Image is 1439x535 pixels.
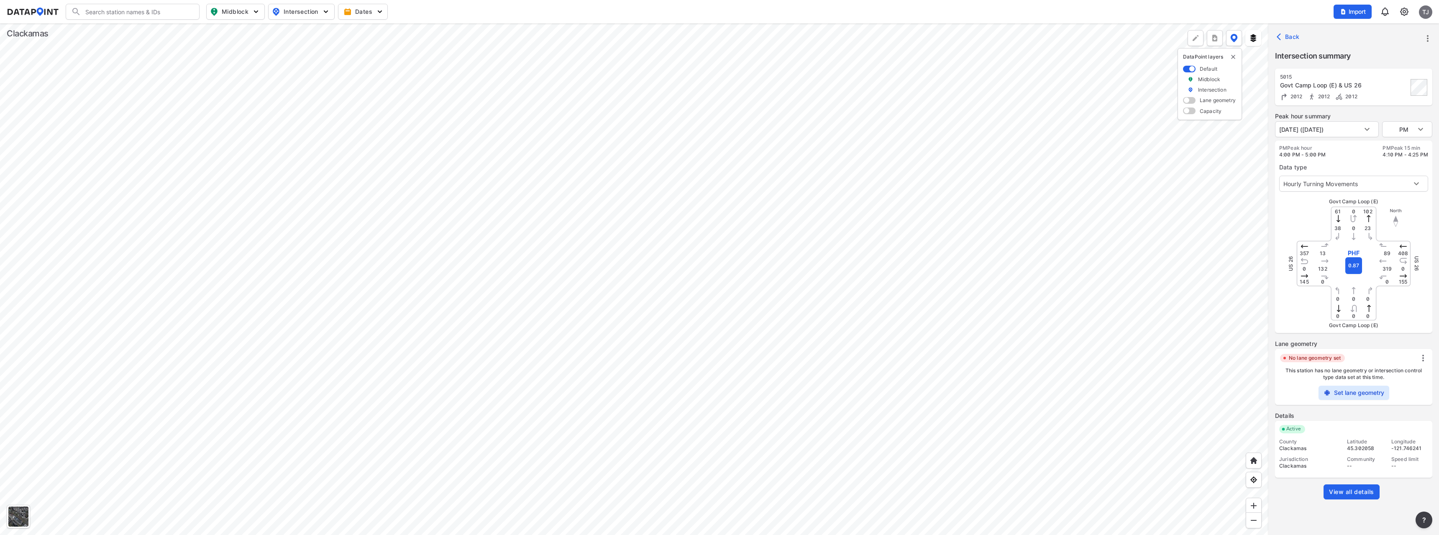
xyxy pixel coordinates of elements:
[1419,5,1432,19] div: TJ
[1280,367,1427,381] p: This station has no lane geometry or intersection control type data set at this time.
[1316,93,1330,100] span: 2012
[1188,30,1203,46] div: Polygon tool
[1275,50,1432,62] label: Intersection summary
[338,4,388,20] button: Dates
[1391,463,1428,469] div: --
[1279,445,1339,452] div: Clackamas
[1275,112,1432,120] label: Peak hour summary
[206,4,265,20] button: Midblock
[1279,438,1339,445] div: County
[1421,515,1427,525] span: ?
[1250,502,1258,510] img: ZvzfEJKXnyWIrJytrsY285QMwk63cM6Drc+sIAAAAASUVORK5CYII=
[1416,512,1432,528] button: more
[7,505,30,528] div: Toggle basemap
[210,7,259,17] span: Midblock
[1289,355,1341,361] label: No lane geometry set
[1279,176,1428,192] div: Hourly Turning Movements
[1230,34,1238,42] img: data-point-layers.37681fc9.svg
[1250,476,1258,484] img: zeq5HYn9AnE9l6UmnFLPAAAAAElFTkSuQmCC
[1391,438,1428,445] div: Longitude
[1211,34,1219,42] img: xqJnZQTG2JQi0x5lvmkeSNbbgIiQD62bqHG8IfrOzanD0FsRdYrij6fAAAAAElFTkSuQmCC
[7,8,59,16] img: dataPointLogo.9353c09d.svg
[1340,8,1347,15] img: file_add.62c1e8a2.svg
[1207,30,1223,46] button: more
[343,8,352,16] img: calendar-gold.39a51dde.svg
[1383,151,1428,158] span: 4:10 PM - 4:25 PM
[1198,86,1226,93] label: Intersection
[1188,76,1193,83] img: marker_Midblock.5ba75e30.svg
[1399,7,1409,17] img: cids17cp3yIFEOpj3V8A9qJSH103uA521RftCD4eeui4ksIb+krbm5XvIjxD52OS6NWLn9gAAAAAElFTkSuQmCC
[1391,456,1428,463] div: Speed limit
[272,7,329,17] span: Intersection
[1230,54,1237,60] img: close-external-leyer.3061a1c7.svg
[1183,54,1237,60] p: DataPoint layers
[1347,438,1384,445] div: Latitude
[1288,93,1303,100] span: 2012
[1329,488,1374,496] span: View all details
[1324,389,1331,396] img: 0bknt1LldMgvHLvDs8Qf6yBtfwN9HQAAAAAASUVORK5CYII=
[1200,65,1217,72] label: Default
[1382,121,1432,137] div: PM
[1230,54,1237,60] button: delete
[7,28,49,39] div: Clackamas
[1188,86,1193,93] img: marker_Intersection.6861001b.svg
[1250,516,1258,525] img: MAAAAAElFTkSuQmCC
[1288,256,1294,271] span: US 26
[1391,445,1428,452] div: -121.746241
[1278,33,1300,41] span: Back
[1308,92,1316,101] img: Pedestrian count
[81,5,194,18] input: Search
[376,8,384,16] img: 5YPKRKmlfpI5mqlR8AD95paCi+0kK1fRFDJSaMmawlwaeJcJwk9O2fotCW5ve9gAAAAASUVORK5CYII=
[1226,30,1242,46] button: DataPoint layers
[1279,163,1428,172] label: Data type
[1329,198,1378,205] span: Govt Camp Loop (E)
[1246,498,1262,514] div: Zoom in
[1198,76,1220,83] label: Midblock
[1275,121,1379,137] div: [DATE] ([DATE])
[1200,97,1236,104] label: Lane geometry
[1280,92,1288,101] img: Turning count
[1380,7,1390,17] img: 8A77J+mXikMhHQAAAAASUVORK5CYII=
[1419,354,1427,362] img: vertical_dots.6d2e40ca.svg
[1200,108,1221,115] label: Capacity
[1334,8,1375,15] a: Import
[1421,31,1435,46] button: more
[1279,456,1339,463] div: Jurisdiction
[1246,453,1262,468] div: Home
[1335,92,1343,101] img: Bicycle count
[1246,512,1262,528] div: Zoom out
[345,8,382,16] span: Dates
[1280,74,1408,80] div: 5015
[1275,30,1303,44] button: Back
[1334,389,1384,397] label: Set lane geometry
[1413,256,1420,271] span: US 26
[1383,145,1428,151] label: PM Peak 15 min
[1279,145,1326,151] label: PM Peak hour
[1343,93,1357,100] span: 2012
[1245,30,1261,46] button: External layers
[1279,463,1339,469] div: Clackamas
[322,8,330,16] img: 5YPKRKmlfpI5mqlR8AD95paCi+0kK1fRFDJSaMmawlwaeJcJwk9O2fotCW5ve9gAAAAASUVORK5CYII=
[1283,425,1305,433] span: Active
[1319,386,1389,400] button: Set lane geometry
[271,7,281,17] img: map_pin_int.54838e6b.svg
[1339,8,1367,16] span: Import
[1347,456,1384,463] div: Community
[1250,456,1258,465] img: +XpAUvaXAN7GudzAAAAAElFTkSuQmCC
[209,7,219,17] img: map_pin_mid.602f9df1.svg
[1279,151,1326,158] span: 4:00 PM - 5:00 PM
[1246,472,1262,488] div: View my location
[1275,412,1432,420] label: Details
[252,8,260,16] img: 5YPKRKmlfpI5mqlR8AD95paCi+0kK1fRFDJSaMmawlwaeJcJwk9O2fotCW5ve9gAAAAASUVORK5CYII=
[1191,34,1200,42] img: +Dz8AAAAASUVORK5CYII=
[268,4,335,20] button: Intersection
[1347,463,1384,469] div: --
[1334,5,1372,19] button: Import
[1249,34,1257,42] img: layers.ee07997e.svg
[1275,340,1432,348] label: Lane geometry
[1280,81,1408,90] div: Govt Camp Loop (E) & US 26
[1347,445,1384,452] div: 45.302058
